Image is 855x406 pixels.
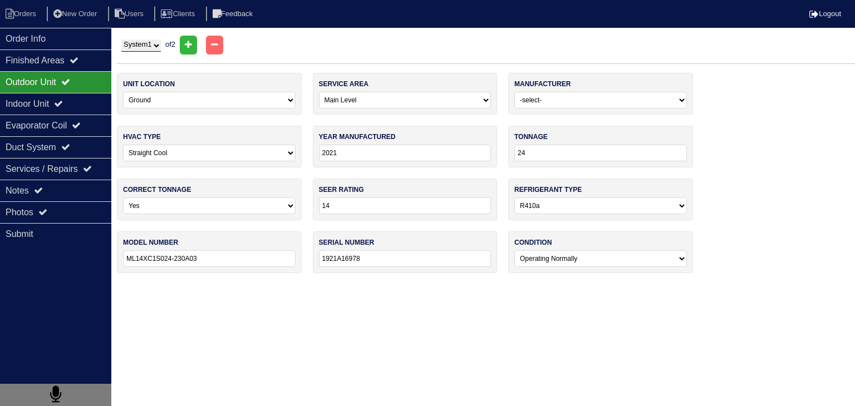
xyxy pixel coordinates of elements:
a: Logout [809,9,841,18]
a: Clients [154,9,204,18]
li: Clients [154,7,204,22]
label: unit location [123,79,175,89]
a: New Order [47,9,106,18]
li: Users [108,7,153,22]
label: serial number [319,237,375,247]
label: manufacturer [514,79,571,89]
li: New Order [47,7,106,22]
div: of 2 [117,36,855,55]
label: condition [514,237,552,247]
li: Feedback [206,7,262,22]
label: model number [123,237,178,247]
label: service area [319,79,368,89]
label: tonnage [514,132,548,142]
a: Users [108,9,153,18]
label: hvac type [123,132,161,142]
label: year manufactured [319,132,396,142]
label: seer rating [319,185,364,195]
label: correct tonnage [123,185,191,195]
label: refrigerant type [514,185,582,195]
